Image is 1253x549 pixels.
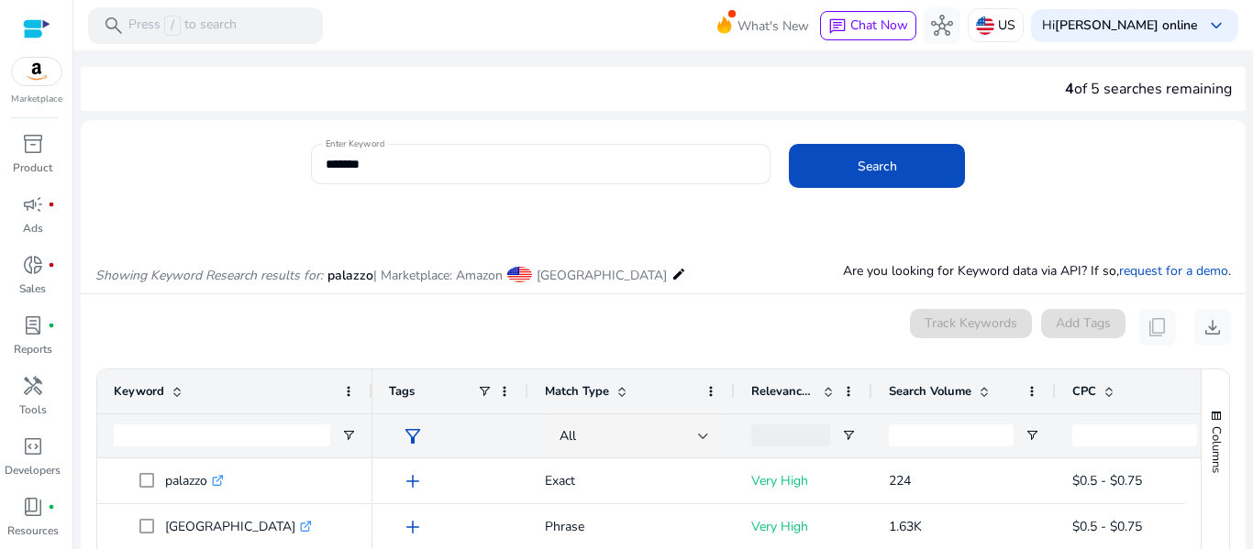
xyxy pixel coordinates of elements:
[48,503,55,511] span: fiber_manual_record
[545,383,609,400] span: Match Type
[95,267,323,284] i: Showing Keyword Research results for:
[751,508,856,545] p: Very High
[326,137,384,150] mat-label: Enter Keyword
[19,401,47,418] p: Tools
[850,16,908,34] span: Chat Now
[13,159,52,176] p: Product
[114,383,164,400] span: Keyword
[14,341,52,357] p: Reports
[7,522,59,539] p: Resources
[1065,78,1232,100] div: of 5 searches remaining
[671,263,686,285] mat-icon: edit
[843,261,1231,280] p: Are you looking for Keyword data via API? If so, .
[22,435,44,457] span: code_blocks
[1072,383,1096,400] span: CPC
[5,462,61,478] p: Developers
[1065,79,1074,99] span: 4
[1208,426,1225,473] span: Columns
[537,267,667,284] span: [GEOGRAPHIC_DATA]
[976,16,994,35] img: us.svg
[22,133,44,155] span: inventory_2
[1072,472,1142,489] span: $0.5 - $0.75
[373,267,503,284] span: | Marketplace: Amazon
[165,508,312,545] p: [GEOGRAPHIC_DATA]
[858,157,897,176] span: Search
[1194,309,1231,346] button: download
[751,462,856,500] p: Very High
[22,375,44,397] span: handyman
[1072,518,1142,535] span: $0.5 - $0.75
[11,93,62,106] p: Marketplace
[828,17,847,36] span: chat
[327,267,373,284] span: palazzo
[341,428,356,443] button: Open Filter Menu
[1205,15,1227,37] span: keyboard_arrow_down
[23,220,43,236] p: Ads
[1025,428,1039,443] button: Open Filter Menu
[103,15,125,37] span: search
[164,16,181,36] span: /
[820,11,916,40] button: chatChat Now
[889,383,971,400] span: Search Volume
[19,280,46,297] p: Sales
[389,383,415,400] span: Tags
[402,516,424,538] span: add
[789,144,965,188] button: Search
[22,193,44,215] span: campaign
[737,10,809,42] span: What's New
[128,16,237,36] p: Press to search
[402,470,424,492] span: add
[22,496,44,518] span: book_4
[1119,262,1228,280] a: request for a demo
[998,9,1015,41] p: US
[1042,19,1198,32] p: Hi
[889,472,911,489] span: 224
[841,428,856,443] button: Open Filter Menu
[924,7,960,44] button: hub
[402,425,424,447] span: filter_alt
[1055,16,1198,34] b: [PERSON_NAME] online
[1072,424,1197,446] input: CPC Filter Input
[48,322,55,329] span: fiber_manual_record
[931,15,953,37] span: hub
[165,462,224,500] p: palazzo
[560,427,576,445] span: All
[545,462,718,500] p: Exact
[889,518,922,535] span: 1.63K
[22,254,44,276] span: donut_small
[114,424,330,446] input: Keyword Filter Input
[48,261,55,269] span: fiber_manual_record
[1202,316,1224,338] span: download
[22,314,44,336] span: lab_profile
[751,383,815,400] span: Relevance Score
[48,201,55,208] span: fiber_manual_record
[545,508,718,545] p: Phrase
[889,424,1014,446] input: Search Volume Filter Input
[12,58,61,85] img: amazon.svg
